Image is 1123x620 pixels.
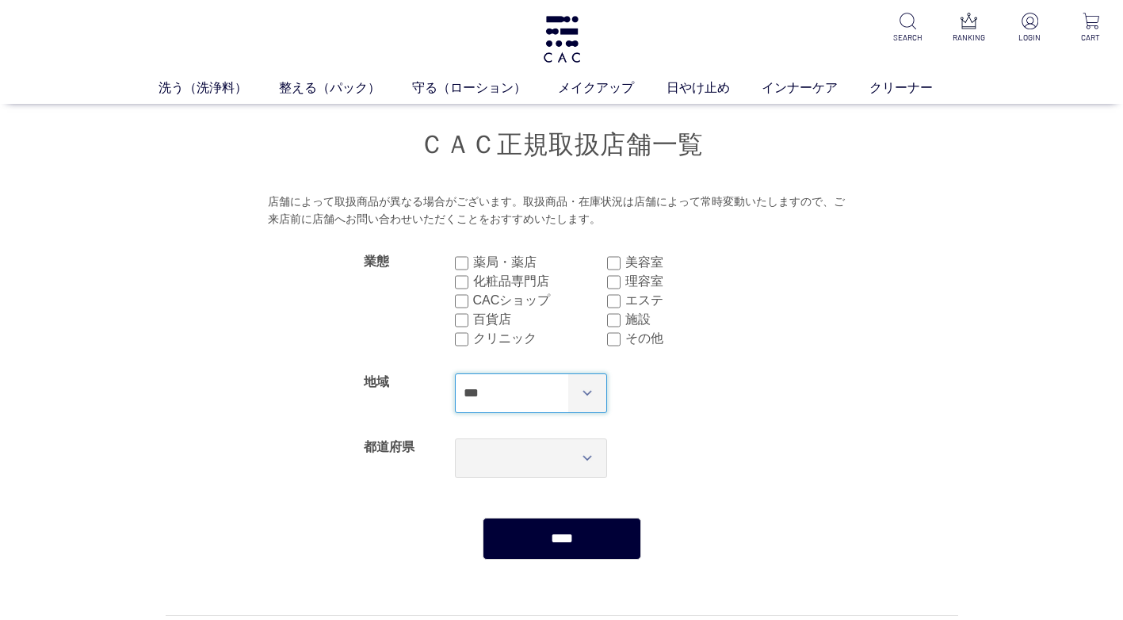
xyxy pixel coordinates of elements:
label: 美容室 [625,253,759,272]
p: SEARCH [888,32,927,44]
label: 百貨店 [473,310,607,329]
label: クリニック [473,329,607,348]
a: SEARCH [888,13,927,44]
a: 守る（ローション） [412,78,558,98]
a: 整える（パック） [279,78,412,98]
label: その他 [625,329,759,348]
a: RANKING [949,13,988,44]
label: 理容室 [625,272,759,291]
label: エステ [625,291,759,310]
label: 都道府県 [364,440,414,454]
h1: ＣＡＣ正規取扱店舗一覧 [166,128,958,162]
label: 化粧品専門店 [473,272,607,291]
div: 店舗によって取扱商品が異なる場合がございます。取扱商品・在庫状況は店舗によって常時変動いたしますので、ご来店前に店舗へお問い合わせいただくことをおすすめいたします。 [268,193,855,228]
label: 施設 [625,310,759,329]
img: logo [541,16,583,63]
a: クリーナー [869,78,964,98]
label: 地域 [364,375,389,388]
label: CACショップ [473,291,607,310]
a: インナーケア [762,78,869,98]
p: LOGIN [1010,32,1049,44]
a: 洗う（洗浄料） [159,78,279,98]
a: 日やけ止め [667,78,762,98]
a: CART [1071,13,1110,44]
label: 薬局・薬店 [473,253,607,272]
a: メイクアップ [558,78,666,98]
label: 業態 [364,255,389,268]
p: CART [1071,32,1110,44]
p: RANKING [949,32,988,44]
a: LOGIN [1010,13,1049,44]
